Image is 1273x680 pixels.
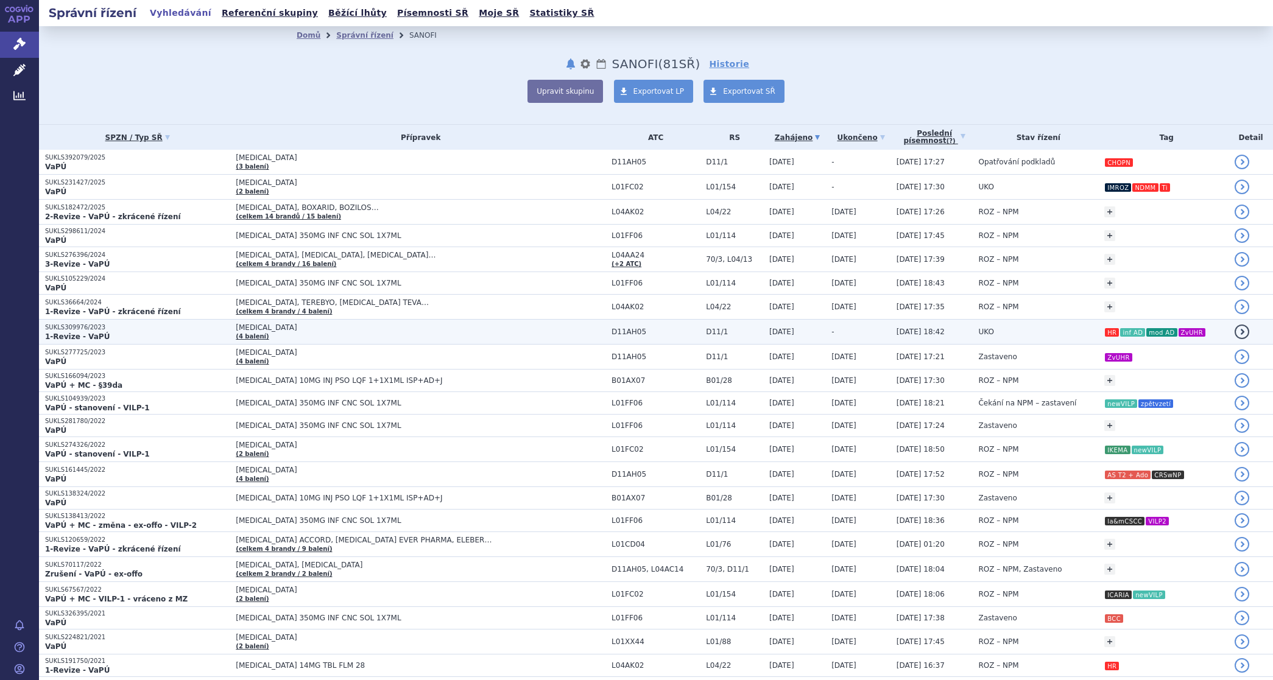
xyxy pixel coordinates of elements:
[978,208,1018,216] span: ROZ – NPM
[612,376,700,385] span: B01AX07
[703,80,785,103] a: Exportovat SŘ
[45,466,230,474] p: SUKLS161445/2022
[978,303,1018,311] span: ROZ – NPM
[45,372,230,380] p: SUKLS166094/2023
[236,348,540,357] span: [MEDICAL_DATA]
[658,57,700,71] span: ( SŘ)
[706,183,763,191] span: L01/154
[218,5,322,21] a: Referenční skupiny
[612,637,700,646] span: L01XX44
[236,358,269,365] a: (4 balení)
[1105,446,1130,454] i: IKEMA
[706,399,763,407] span: L01/114
[1132,183,1158,192] i: NDMM
[612,231,700,240] span: L01FF06
[605,125,700,150] th: ATC
[1104,375,1115,386] a: +
[236,633,540,642] span: [MEDICAL_DATA]
[1235,442,1249,457] a: detail
[706,328,763,336] span: D11/1
[978,183,993,191] span: UKO
[978,470,1018,478] span: ROZ – NPM
[1235,562,1249,577] a: detail
[769,129,825,146] a: Zahájeno
[45,536,230,544] p: SUKLS120659/2022
[897,399,945,407] span: [DATE] 18:21
[612,590,700,598] span: L01FC02
[769,399,794,407] span: [DATE]
[612,279,700,287] span: L01FF06
[897,158,945,166] span: [DATE] 17:27
[706,516,763,525] span: L01/114
[1104,564,1115,575] a: +
[297,31,320,40] a: Domů
[45,570,143,578] strong: Zrušení - VaPÚ - ex-offo
[45,381,122,390] strong: VaPÚ + MC - §39da
[897,421,945,430] span: [DATE] 17:24
[706,255,763,264] span: 70/3, L04/13
[45,499,66,507] strong: VaPÚ
[769,328,794,336] span: [DATE]
[769,516,794,525] span: [DATE]
[45,586,230,594] p: SUKLS67567/2022
[831,303,856,311] span: [DATE]
[1105,158,1133,167] i: CHOPN
[45,212,181,221] strong: 2-Revize - VaPÚ - zkrácené řízení
[45,227,230,236] p: SUKLS298611/2024
[978,399,1076,407] span: Čekání na NPM – zastavení
[706,661,763,670] span: L04/22
[1105,399,1137,408] i: newVILP
[1104,539,1115,550] a: +
[831,661,856,670] span: [DATE]
[236,466,540,474] span: [MEDICAL_DATA]
[45,284,66,292] strong: VaPÚ
[236,178,540,187] span: [MEDICAL_DATA]
[769,445,794,454] span: [DATE]
[236,213,341,220] a: (celkem 14 brandů / 15 balení)
[1235,418,1249,433] a: detail
[527,80,603,103] button: Upravit skupinu
[1235,611,1249,625] a: detail
[1235,155,1249,169] a: detail
[769,183,794,191] span: [DATE]
[897,516,945,525] span: [DATE] 18:36
[978,661,1018,670] span: ROZ – NPM
[706,421,763,430] span: L01/114
[236,516,540,525] span: [MEDICAL_DATA] 350MG INF CNC SOL 1X7ML
[236,231,540,240] span: [MEDICAL_DATA] 350MG INF CNC SOL 1X7ML
[236,475,269,482] a: (4 balení)
[1104,301,1115,312] a: +
[706,470,763,478] span: D11/1
[831,516,856,525] span: [DATE]
[45,348,230,357] p: SUKLS277725/2023
[236,643,269,650] a: (2 balení)
[1235,513,1249,528] a: detail
[897,125,973,150] a: Poslednípísemnost(?)
[831,421,856,430] span: [DATE]
[1235,252,1249,267] a: detail
[1179,328,1206,337] i: ZvUHR
[1104,492,1115,503] a: +
[45,298,230,307] p: SUKLS36664/2024
[897,470,945,478] span: [DATE] 17:52
[45,153,230,162] p: SUKLS392079/2025
[769,470,794,478] span: [DATE]
[831,637,856,646] span: [DATE]
[1104,254,1115,265] a: +
[45,512,230,521] p: SUKLS138413/2022
[236,561,540,569] span: [MEDICAL_DATA], [MEDICAL_DATA]
[769,494,794,502] span: [DATE]
[706,231,763,240] span: L01/114
[897,661,945,670] span: [DATE] 16:37
[706,614,763,622] span: L01/114
[978,637,1018,646] span: ROZ – NPM
[612,565,700,573] span: D11AH05, L04AC14
[1235,205,1249,219] a: detail
[897,494,945,502] span: [DATE] 17:30
[39,4,146,21] h2: Správní řízení
[897,637,945,646] span: [DATE] 17:45
[236,441,540,449] span: [MEDICAL_DATA]
[614,80,694,103] a: Exportovat LP
[709,58,749,70] a: Historie
[45,633,230,642] p: SUKLS224821/2021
